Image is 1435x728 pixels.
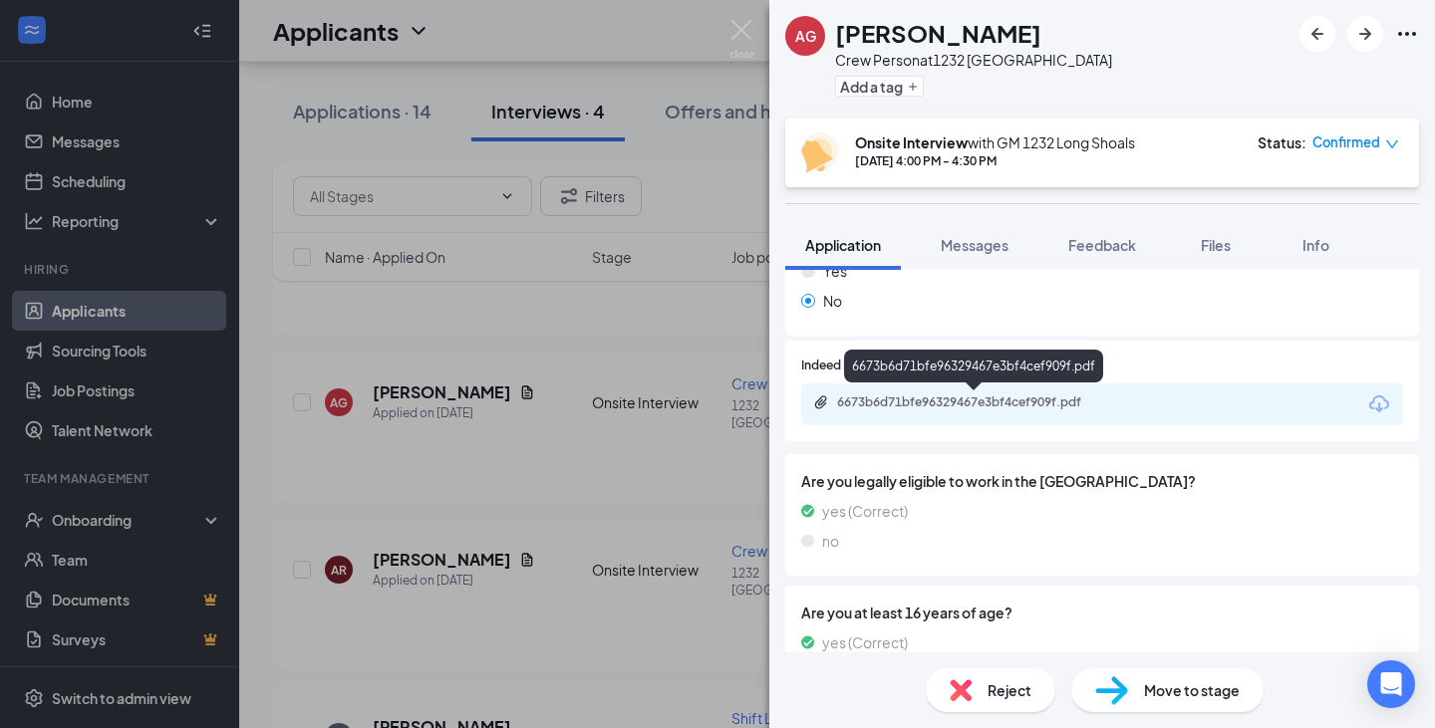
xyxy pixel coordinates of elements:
svg: Download [1367,392,1391,416]
button: ArrowLeftNew [1299,16,1335,52]
b: Onsite Interview [855,133,968,151]
svg: Paperclip [813,394,829,410]
span: Are you at least 16 years of age? [801,602,1403,623]
span: Files [1201,236,1231,254]
span: Messages [941,236,1008,254]
button: PlusAdd a tag [835,76,924,97]
div: with GM 1232 Long Shoals [855,132,1135,152]
span: No [823,290,842,312]
span: down [1385,137,1399,151]
span: Confirmed [1312,132,1380,152]
span: Application [805,236,881,254]
h1: [PERSON_NAME] [835,16,1041,50]
span: yes (Correct) [822,631,908,653]
div: Status : [1258,132,1306,152]
div: Open Intercom Messenger [1367,660,1415,708]
svg: ArrowRight [1353,22,1377,46]
span: no [822,530,839,552]
span: Info [1302,236,1329,254]
svg: Ellipses [1395,22,1419,46]
div: [DATE] 4:00 PM - 4:30 PM [855,152,1135,169]
span: Reject [988,679,1031,701]
span: yes (Correct) [822,500,908,522]
span: Yes [823,260,847,282]
a: Paperclip6673b6d71bfe96329467e3bf4cef909f.pdf [813,394,1136,413]
div: 6673b6d71bfe96329467e3bf4cef909f.pdf [844,350,1103,382]
span: Are you legally eligible to work in the [GEOGRAPHIC_DATA]? [801,470,1403,492]
div: AG [795,26,816,46]
span: Feedback [1068,236,1136,254]
button: ArrowRight [1347,16,1383,52]
span: Indeed Resume [801,357,889,375]
svg: Plus [907,81,919,93]
svg: ArrowLeftNew [1305,22,1329,46]
span: Move to stage [1144,679,1240,701]
div: Crew Person at 1232 [GEOGRAPHIC_DATA] [835,50,1112,70]
div: 6673b6d71bfe96329467e3bf4cef909f.pdf [837,394,1116,410]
